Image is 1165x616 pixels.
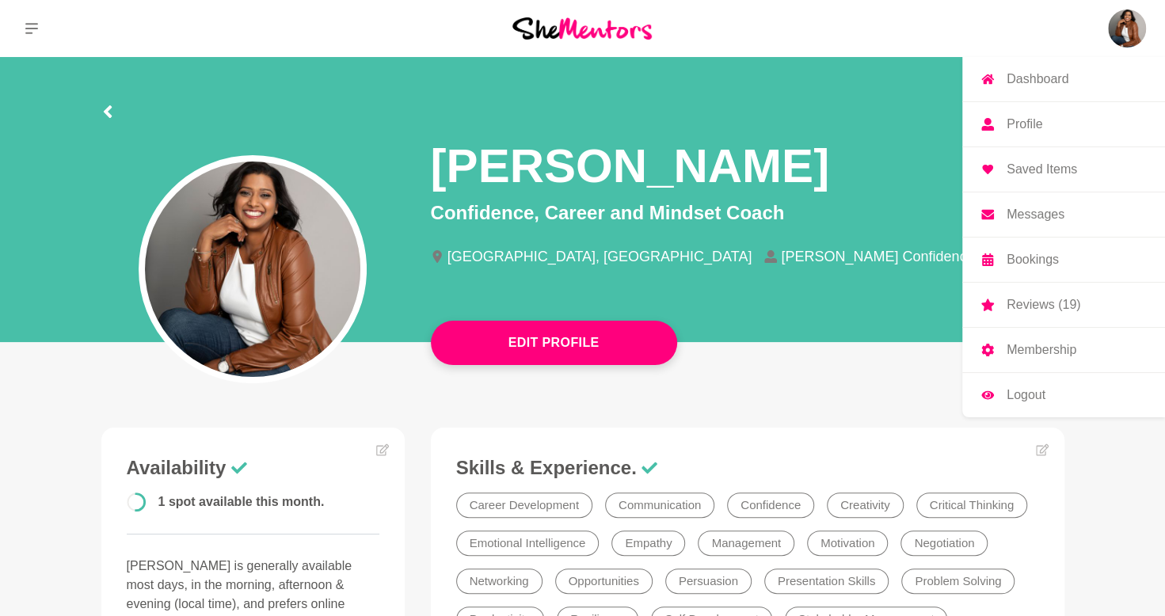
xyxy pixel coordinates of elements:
a: Messages [962,192,1165,237]
p: Logout [1007,389,1045,401]
p: Saved Items [1007,163,1077,176]
a: Reviews (19) [962,283,1165,327]
li: [PERSON_NAME] Confidence Coaching [764,249,1051,264]
h3: Skills & Experience. [456,456,1039,480]
img: She Mentors Logo [512,17,652,39]
p: Profile [1007,118,1042,131]
h1: [PERSON_NAME] [431,136,829,196]
p: Messages [1007,208,1064,221]
h3: Availability [127,456,380,480]
a: Saved Items [962,147,1165,192]
p: Dashboard [1007,73,1068,86]
p: Reviews (19) [1007,298,1080,311]
a: Bookings [962,238,1165,282]
p: Bookings [1007,253,1059,266]
span: 1 spot available this month. [158,495,325,508]
p: Membership [1007,344,1076,356]
a: Dashboard [962,57,1165,101]
li: [GEOGRAPHIC_DATA], [GEOGRAPHIC_DATA] [431,249,765,264]
a: Orine Silveira-McCuskeyDashboardProfileSaved ItemsMessagesBookingsReviews (19)MembershipLogout [1108,10,1146,48]
button: Edit Profile [431,321,677,365]
p: Confidence, Career and Mindset Coach [431,199,1064,227]
img: Orine Silveira-McCuskey [1108,10,1146,48]
a: Profile [962,102,1165,146]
